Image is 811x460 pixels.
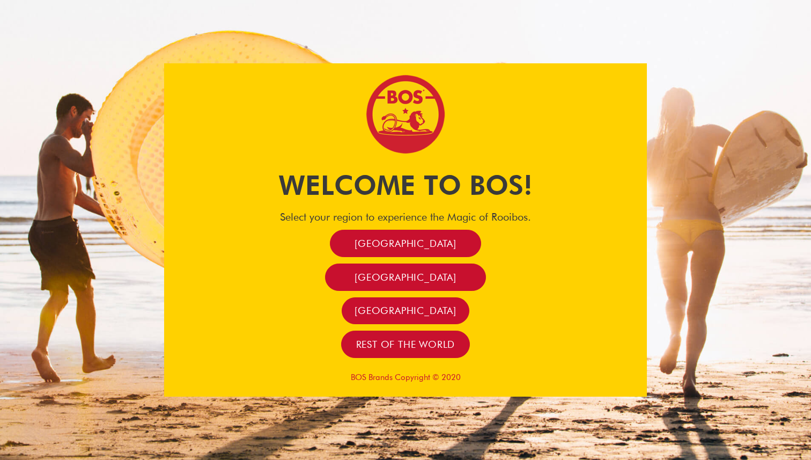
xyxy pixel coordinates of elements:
a: [GEOGRAPHIC_DATA] [325,264,486,291]
h1: Welcome to BOS! [164,166,647,204]
span: [GEOGRAPHIC_DATA] [355,237,456,250]
span: [GEOGRAPHIC_DATA] [355,271,456,283]
p: BOS Brands Copyright © 2020 [164,373,647,382]
a: [GEOGRAPHIC_DATA] [330,230,481,257]
a: [GEOGRAPHIC_DATA] [342,297,469,325]
a: Rest of the world [341,331,470,358]
img: Bos Brands [365,74,446,155]
span: [GEOGRAPHIC_DATA] [355,304,456,317]
span: Rest of the world [356,338,455,351]
h4: Select your region to experience the Magic of Rooibos. [164,210,647,223]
